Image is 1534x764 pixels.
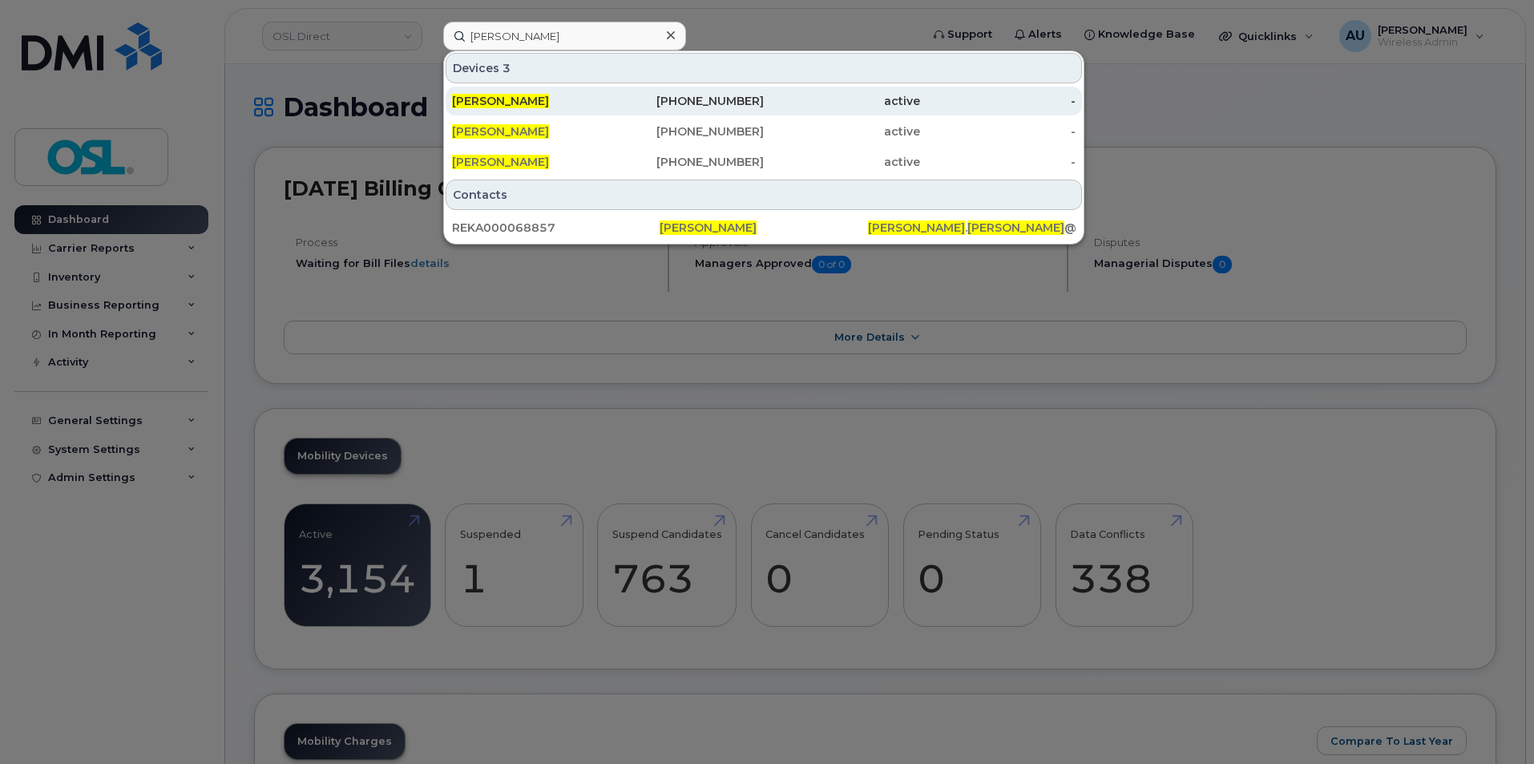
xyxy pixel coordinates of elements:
[764,123,920,139] div: active
[967,220,1064,235] span: [PERSON_NAME]
[660,220,757,235] span: [PERSON_NAME]
[920,154,1076,170] div: -
[452,220,660,236] div: REKA000068857
[452,124,549,139] span: [PERSON_NAME]
[764,93,920,109] div: active
[446,53,1082,83] div: Devices
[920,93,1076,109] div: -
[764,154,920,170] div: active
[608,93,765,109] div: [PHONE_NUMBER]
[446,117,1082,146] a: [PERSON_NAME][PHONE_NUMBER]active-
[503,60,511,76] span: 3
[920,123,1076,139] div: -
[452,94,549,108] span: [PERSON_NAME]
[446,180,1082,210] div: Contacts
[868,220,1076,236] div: . @[DOMAIN_NAME]
[446,213,1082,242] a: REKA000068857[PERSON_NAME][PERSON_NAME].[PERSON_NAME]@[DOMAIN_NAME]
[608,154,765,170] div: [PHONE_NUMBER]
[452,155,549,169] span: [PERSON_NAME]
[446,148,1082,176] a: [PERSON_NAME][PHONE_NUMBER]active-
[446,87,1082,115] a: [PERSON_NAME][PHONE_NUMBER]active-
[868,220,965,235] span: [PERSON_NAME]
[608,123,765,139] div: [PHONE_NUMBER]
